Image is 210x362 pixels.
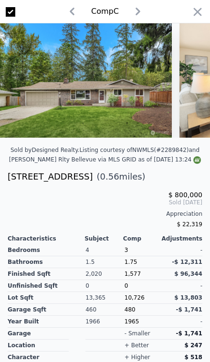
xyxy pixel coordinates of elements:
[8,304,85,316] div: Garage Sqft
[100,171,119,181] span: 0.56
[168,191,202,199] span: $ 800,000
[85,316,125,328] div: 1966
[8,199,202,206] span: Sold [DATE]
[9,147,201,163] div: Listing courtesy of NWMLS (#2289842) and [PERSON_NAME] Rlty Bellevue via MLS GRID as of [DATE] 13:24
[125,247,128,253] span: 3
[163,244,202,256] div: -
[125,271,141,277] span: 1,577
[125,306,136,313] span: 480
[8,316,85,328] div: Year Built
[177,221,202,228] span: $ 22,319
[125,282,128,289] span: 0
[176,306,202,313] span: -$ 1,741
[174,271,202,277] span: $ 96,344
[193,156,201,164] img: NWMLS Logo
[10,147,80,153] div: Sold by Designed Realty .
[184,342,202,349] span: $ 247
[125,330,150,337] div: - smaller
[125,316,164,328] div: 1965
[85,256,125,268] div: 1.5
[93,170,145,183] span: ( miles)
[184,354,202,361] span: $ 518
[8,210,202,218] div: Appreciation
[8,256,85,268] div: Bathrooms
[125,256,164,268] div: 1.75
[123,235,162,242] div: Comp
[8,235,84,242] div: Characteristics
[8,170,93,183] div: [STREET_ADDRESS]
[85,304,125,316] div: 460
[125,353,150,361] div: + higher
[85,244,125,256] div: 4
[163,316,202,328] div: -
[8,340,69,352] div: location
[85,280,125,292] div: 0
[172,259,202,265] span: -$ 12,311
[176,330,202,337] span: -$ 1,741
[174,294,202,301] span: $ 13,803
[162,235,202,242] div: Adjustments
[85,292,125,304] div: 13,365
[125,342,149,349] div: + better
[84,235,123,242] div: Subject
[8,244,85,256] div: Bedrooms
[8,328,69,340] div: garage
[8,268,85,280] div: Finished Sqft
[125,294,145,301] span: 10,726
[8,292,85,304] div: Lot Sqft
[85,268,125,280] div: 2,020
[8,280,85,292] div: Unfinished Sqft
[91,6,119,17] div: Comp C
[163,280,202,292] div: -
